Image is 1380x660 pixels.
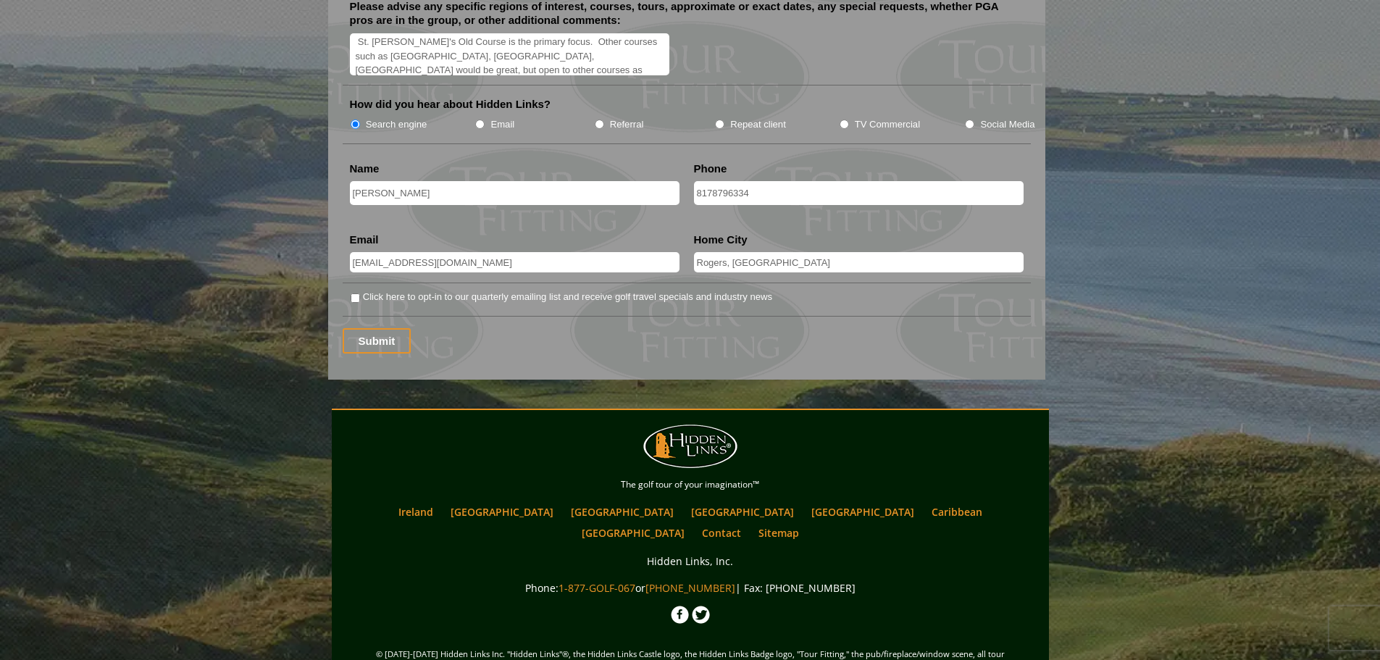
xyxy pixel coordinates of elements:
label: Referral [610,117,644,132]
a: [GEOGRAPHIC_DATA] [804,501,921,522]
label: How did you hear about Hidden Links? [350,97,551,112]
a: Ireland [391,501,440,522]
label: Repeat client [730,117,786,132]
a: Caribbean [924,501,990,522]
a: [GEOGRAPHIC_DATA] [684,501,801,522]
label: Search engine [366,117,427,132]
label: Click here to opt-in to our quarterly emailing list and receive golf travel specials and industry... [363,290,772,304]
a: Sitemap [751,522,806,543]
label: TV Commercial [855,117,920,132]
img: Twitter [692,606,710,624]
a: [PHONE_NUMBER] [645,581,735,595]
label: Name [350,162,380,176]
img: Facebook [671,606,689,624]
input: Submit [343,328,411,354]
label: Email [490,117,514,132]
a: Contact [695,522,748,543]
label: Home City [694,233,748,247]
a: [GEOGRAPHIC_DATA] [564,501,681,522]
label: Email [350,233,379,247]
p: Hidden Links, Inc. [335,552,1045,570]
a: [GEOGRAPHIC_DATA] [574,522,692,543]
p: The golf tour of your imagination™ [335,477,1045,493]
p: Phone: or | Fax: [PHONE_NUMBER] [335,579,1045,597]
label: Phone [694,162,727,176]
a: [GEOGRAPHIC_DATA] [443,501,561,522]
label: Social Media [980,117,1034,132]
a: 1-877-GOLF-067 [559,581,635,595]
